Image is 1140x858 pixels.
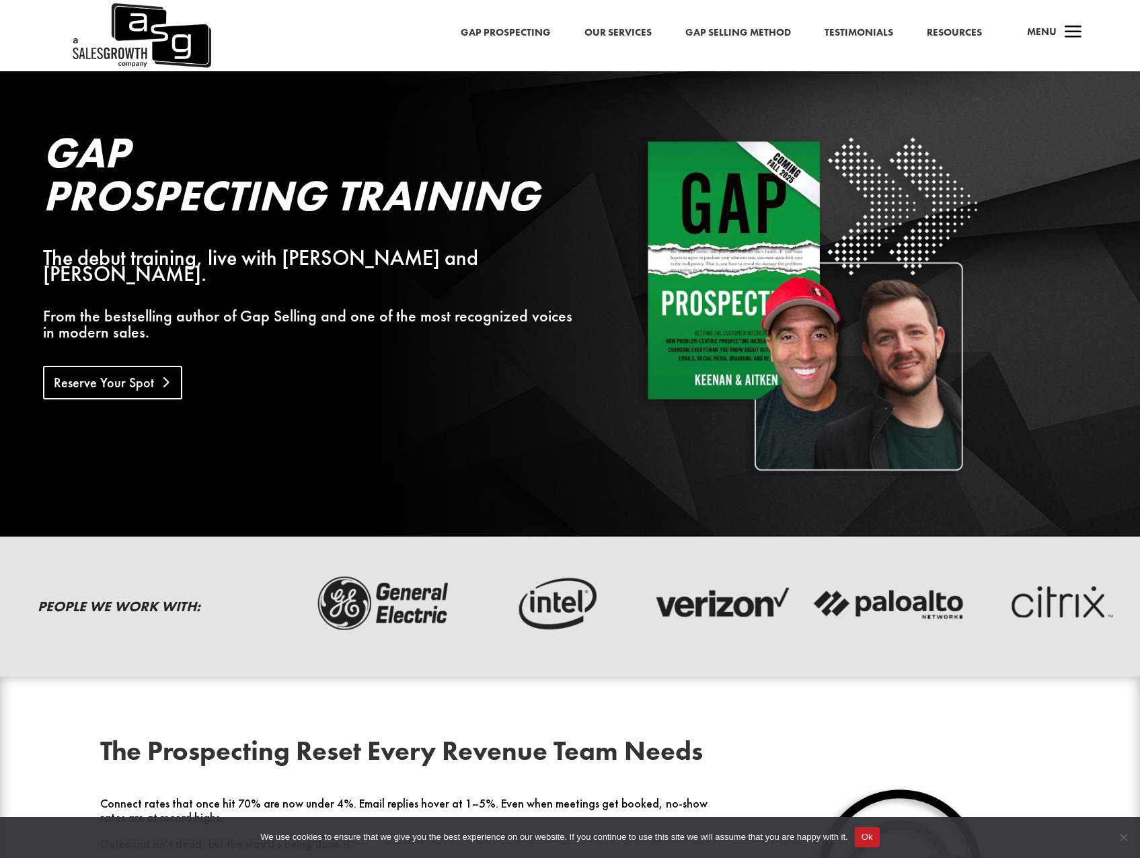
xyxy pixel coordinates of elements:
span: Menu [1027,25,1057,38]
p: Connect rates that once hit 70% are now under 4%. Email replies hover at 1–5%. Even when meetings... [100,797,710,837]
span: We use cookies to ensure that we give you the best experience on our website. If you continue to ... [260,830,847,844]
h2: The Prospecting Reset Every Revenue Team Needs [100,738,710,771]
a: Reserve Your Spot [43,366,182,399]
a: Gap Selling Method [685,24,791,42]
span: No [1116,830,1130,844]
h2: Gap Prospecting Training [43,131,586,224]
button: Ok [855,827,880,847]
img: critix-logo-dark [980,573,1135,635]
a: Resources [927,24,982,42]
p: From the bestselling author of Gap Selling and one of the most recognized voices in modern sales. [43,308,586,340]
img: ge-logo-dark [307,573,462,635]
img: palato-networks-logo-dark [812,573,966,635]
a: Our Services [584,24,652,42]
a: Gap Prospecting [461,24,551,42]
a: Testimonials [825,24,893,42]
span: a [1060,19,1087,46]
img: intel-logo-dark [476,573,630,635]
img: Square White - Shadow [638,131,983,476]
img: verizon-logo-dark [644,573,798,635]
div: The debut training, live with [PERSON_NAME] and [PERSON_NAME]. [43,250,586,282]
